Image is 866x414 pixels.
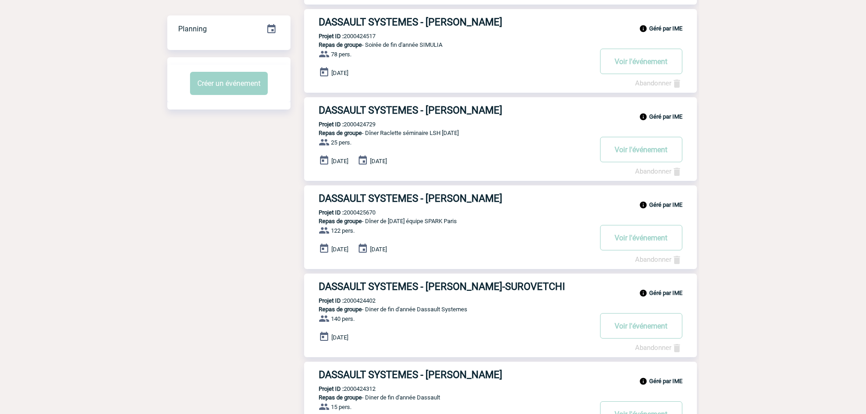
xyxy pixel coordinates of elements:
[319,218,362,224] span: Repas de groupe
[370,246,387,253] span: [DATE]
[304,218,591,224] p: - Dîner de [DATE] équipe SPARK Paris
[639,25,647,33] img: info_black_24dp.svg
[319,41,362,48] span: Repas de groupe
[635,255,682,264] a: Abandonner
[331,139,351,146] span: 25 pers.
[635,344,682,352] a: Abandonner
[600,225,682,250] button: Voir l'événement
[319,33,344,40] b: Projet ID :
[319,105,591,116] h3: DASSAULT SYSTEMES - [PERSON_NAME]
[635,167,682,175] a: Abandonner
[600,49,682,74] button: Voir l'événement
[649,25,682,32] b: Géré par IME
[600,137,682,162] button: Voir l'événement
[319,297,344,304] b: Projet ID :
[304,41,591,48] p: - Soirée de fin d'année SIMULIA
[319,385,344,392] b: Projet ID :
[167,15,290,42] a: Planning
[304,33,375,40] p: 2000424517
[331,334,348,341] span: [DATE]
[649,378,682,384] b: Géré par IME
[639,289,647,297] img: info_black_24dp.svg
[649,289,682,296] b: Géré par IME
[635,79,682,87] a: Abandonner
[319,306,362,313] span: Repas de groupe
[190,72,268,95] button: Créer un événement
[319,394,362,401] span: Repas de groupe
[304,193,697,204] a: DASSAULT SYSTEMES - [PERSON_NAME]
[304,306,591,313] p: - Diner de fin d'année Dassault Systemes
[304,105,697,116] a: DASSAULT SYSTEMES - [PERSON_NAME]
[304,385,375,392] p: 2000424312
[639,201,647,209] img: info_black_24dp.svg
[178,25,207,33] span: Planning
[319,121,344,128] b: Projet ID :
[304,16,697,28] a: DASSAULT SYSTEMES - [PERSON_NAME]
[649,113,682,120] b: Géré par IME
[304,121,375,128] p: 2000424729
[331,158,348,165] span: [DATE]
[167,15,290,43] div: Retrouvez ici tous vos événements organisés par date et état d'avancement
[600,313,682,339] button: Voir l'événement
[331,404,351,410] span: 15 pers.
[319,209,344,216] b: Projet ID :
[370,158,387,165] span: [DATE]
[319,130,362,136] span: Repas de groupe
[319,193,591,204] h3: DASSAULT SYSTEMES - [PERSON_NAME]
[331,315,355,322] span: 140 pers.
[319,281,591,292] h3: DASSAULT SYSTEMES - [PERSON_NAME]-SUROVETCHI
[304,394,591,401] p: - Diner de fin d'année Dassault
[649,201,682,208] b: Géré par IME
[331,51,351,58] span: 78 pers.
[304,281,697,292] a: DASSAULT SYSTEMES - [PERSON_NAME]-SUROVETCHI
[304,209,375,216] p: 2000425670
[639,377,647,385] img: info_black_24dp.svg
[304,369,697,380] a: DASSAULT SYSTEMES - [PERSON_NAME]
[319,369,591,380] h3: DASSAULT SYSTEMES - [PERSON_NAME]
[331,227,355,234] span: 122 pers.
[304,297,375,304] p: 2000424402
[304,130,591,136] p: - Dîner Raclette séminaire LSH [DATE]
[331,70,348,76] span: [DATE]
[319,16,591,28] h3: DASSAULT SYSTEMES - [PERSON_NAME]
[331,246,348,253] span: [DATE]
[639,113,647,121] img: info_black_24dp.svg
